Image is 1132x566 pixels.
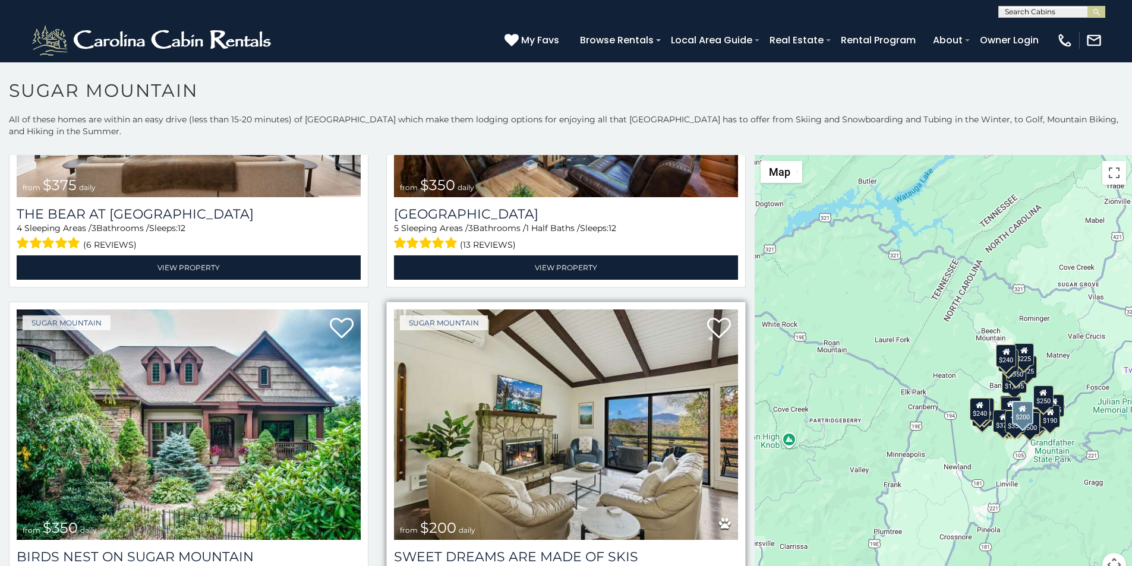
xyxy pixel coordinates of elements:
[1044,394,1064,417] div: $155
[394,206,738,222] a: [GEOGRAPHIC_DATA]
[458,183,474,192] span: daily
[1017,356,1037,378] div: $125
[17,223,22,233] span: 4
[17,206,361,222] a: The Bear At [GEOGRAPHIC_DATA]
[769,166,790,178] span: Map
[23,315,111,330] a: Sugar Mountain
[1002,371,1027,393] div: $1,095
[92,223,96,233] span: 3
[394,549,738,565] a: Sweet Dreams Are Made Of Skis
[1040,405,1061,428] div: $190
[1026,409,1046,431] div: $195
[17,255,361,280] a: View Property
[43,176,77,194] span: $375
[17,549,361,565] a: Birds Nest On Sugar Mountain
[927,30,969,50] a: About
[761,161,802,183] button: Change map style
[400,183,418,192] span: from
[394,222,738,252] div: Sleeping Areas / Bathrooms / Sleeps:
[400,315,488,330] a: Sugar Mountain
[83,237,137,252] span: (6 reviews)
[30,23,276,58] img: White-1-2.png
[394,309,738,540] img: Sweet Dreams Are Made Of Skis
[23,183,40,192] span: from
[521,33,559,48] span: My Favs
[330,317,354,342] a: Add to favorites
[1033,385,1054,408] div: $250
[1057,32,1073,49] img: phone-regular-white.png
[970,398,990,420] div: $240
[400,526,418,535] span: from
[468,223,473,233] span: 3
[394,206,738,222] h3: Grouse Moor Lodge
[974,30,1045,50] a: Owner Login
[608,223,616,233] span: 12
[1014,343,1035,366] div: $225
[1012,401,1033,425] div: $200
[1000,396,1020,418] div: $190
[460,237,516,252] span: (13 reviews)
[420,176,455,194] span: $350
[1005,410,1025,433] div: $350
[994,410,1014,432] div: $375
[1001,397,1021,419] div: $300
[394,309,738,540] a: Sweet Dreams Are Made Of Skis from $200 daily
[79,183,96,192] span: daily
[764,30,830,50] a: Real Estate
[17,309,361,540] a: Birds Nest On Sugar Mountain from $350 daily
[394,223,399,233] span: 5
[43,519,78,536] span: $350
[420,519,456,536] span: $200
[17,222,361,252] div: Sleeping Areas / Bathrooms / Sleeps:
[80,526,97,535] span: daily
[526,223,580,233] span: 1 Half Baths /
[394,255,738,280] a: View Property
[707,317,731,342] a: Add to favorites
[459,526,475,535] span: daily
[1086,32,1102,49] img: mail-regular-white.png
[17,206,361,222] h3: The Bear At Sugar Mountain
[997,344,1017,367] div: $240
[178,223,185,233] span: 12
[574,30,660,50] a: Browse Rentals
[23,526,40,535] span: from
[665,30,758,50] a: Local Area Guide
[835,30,922,50] a: Rental Program
[17,309,361,540] img: Birds Nest On Sugar Mountain
[1102,161,1126,185] button: Toggle fullscreen view
[504,33,562,48] a: My Favs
